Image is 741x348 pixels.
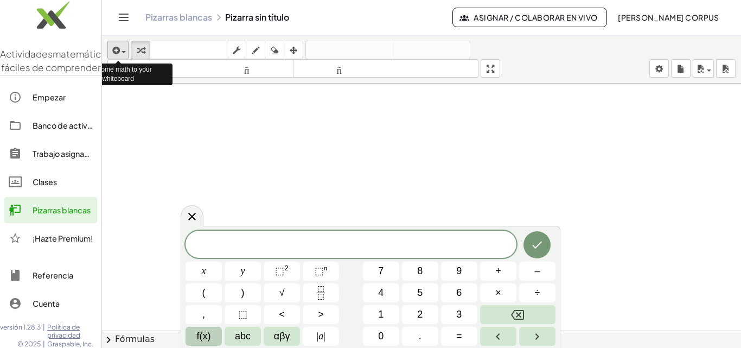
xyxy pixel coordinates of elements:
button: y [225,262,261,281]
button: Squared [264,262,300,281]
button: Asignar / Colaborar en vivo [452,8,607,27]
a: Trabajo asignado [4,141,97,167]
a: Empezar [4,84,97,110]
font: tamaño_del_formato [296,64,476,74]
span: × [495,286,501,300]
font: Empezar [33,92,66,102]
span: | [323,331,325,341]
font: Política de privacidad [47,323,80,340]
font: Pizarras blancas [33,205,91,215]
span: 3 [456,307,462,322]
button: Plus [480,262,516,281]
button: teclado [150,41,227,59]
button: 2 [402,305,438,324]
a: Clases [4,169,97,195]
a: Referencia [4,262,97,288]
span: , [202,307,205,322]
font: rehacer [395,45,468,55]
span: 7 [378,264,384,279]
button: 0 [363,327,399,346]
button: 6 [441,283,477,302]
button: Fraction [303,283,339,302]
font: | [43,340,45,348]
span: ⬚ [238,307,247,322]
button: Superscript [303,262,339,281]
button: Greater than [303,305,339,324]
span: 0 [378,329,384,344]
button: 5 [402,283,438,302]
a: Cuenta [4,290,97,317]
span: – [534,264,540,279]
font: matemáticas fáciles de comprender [1,48,112,74]
span: √ [279,286,285,300]
font: teclado [152,45,225,55]
button: Greek alphabet [264,327,300,346]
button: Alphabet [225,327,261,346]
font: Clases [33,177,57,187]
button: ( [186,283,222,302]
span: < [279,307,285,322]
button: chevron_rightFórmulas [102,331,741,348]
font: | [43,323,45,331]
span: ( [202,286,206,300]
button: Backspace [480,305,555,324]
span: f(x) [197,329,211,344]
button: rehacer [393,41,470,59]
button: Times [480,283,516,302]
font: Asignar / Colaborar en vivo [474,12,597,22]
button: 3 [441,305,477,324]
span: abc [235,329,251,344]
button: Equals [441,327,477,346]
font: tamaño_del_formato [110,64,291,74]
font: Trabajo asignado [33,149,94,159]
button: deshacer [305,41,393,59]
button: Less than [264,305,300,324]
font: Cuenta [33,299,60,308]
span: > [318,307,324,322]
button: Placeholder [225,305,261,324]
font: Fórmulas [115,334,155,344]
a: Pizarras blancas [4,197,97,223]
span: 4 [378,286,384,300]
sup: 2 [284,264,289,272]
span: + [495,264,501,279]
div: Add some math to your whiteboard [64,64,173,85]
span: . [419,329,421,344]
button: Divide [519,283,555,302]
font: © 2025 [17,340,41,348]
a: Pizarras blancas [145,12,212,23]
font: Banco de actividades [33,121,113,130]
span: 5 [417,286,423,300]
a: Banco de actividades [4,112,97,138]
span: | [317,331,319,341]
button: ) [225,283,261,302]
button: x [186,262,222,281]
button: Absolute value [303,327,339,346]
font: Pizarras blancas [145,11,212,23]
span: αβγ [274,329,290,344]
button: 8 [402,262,438,281]
button: 9 [441,262,477,281]
font: Referencia [33,270,73,280]
button: Functions [186,327,222,346]
button: Hecho [523,231,551,258]
font: Graspable, Inc. [47,340,93,348]
button: tamaño_del_formato [293,59,479,78]
button: 1 [363,305,399,324]
span: y [241,264,245,279]
span: 8 [417,264,423,279]
span: 9 [456,264,462,279]
button: 7 [363,262,399,281]
span: 6 [456,286,462,300]
button: 4 [363,283,399,302]
button: tamaño_del_formato [107,59,293,78]
span: ⬚ [275,265,284,276]
font: [PERSON_NAME] Corpus [618,12,719,22]
button: Flecha izquierda [480,327,516,346]
button: Flecha derecha [519,327,555,346]
span: ) [241,286,245,300]
span: ⬚ [315,265,324,276]
font: ¡Hazte Premium! [33,233,93,243]
button: Minus [519,262,555,281]
span: = [456,329,462,344]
